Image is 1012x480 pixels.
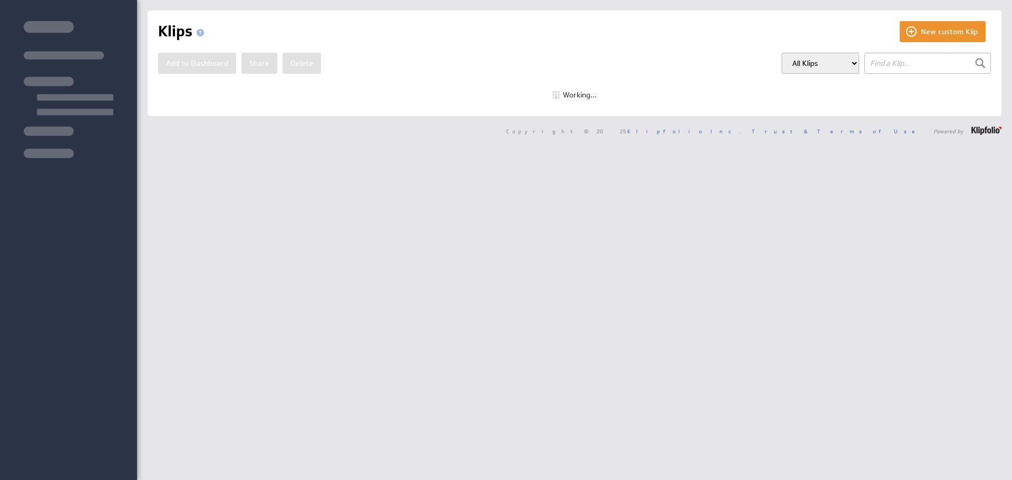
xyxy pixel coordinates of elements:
[900,21,986,42] button: New custom Klip
[158,21,208,42] h1: Klips
[752,128,922,135] a: Trust & Terms of Use
[158,53,236,74] button: Add to Dashboard
[933,129,964,134] span: Powered by
[627,128,741,135] a: Klipfolio Inc.
[864,53,991,74] input: Find a Klip...
[283,53,321,74] button: Delete
[24,21,113,158] img: skeleton-sidenav.svg
[971,126,1001,135] img: logo-footer.png
[552,91,597,99] div: Working...
[241,53,277,74] button: Share
[506,129,741,134] span: Copyright © 2025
